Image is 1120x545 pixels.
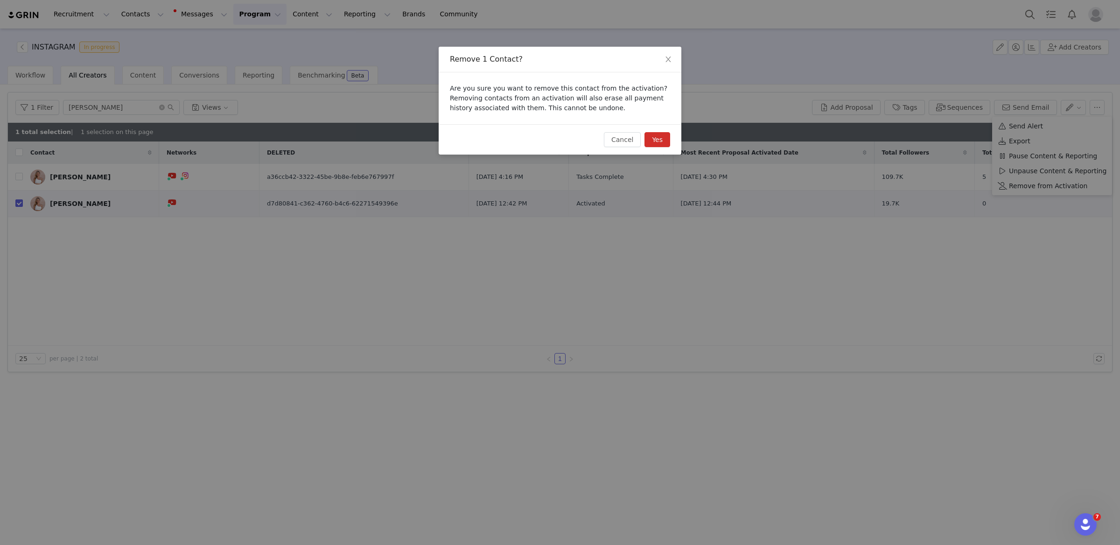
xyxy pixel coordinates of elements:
button: Yes [644,132,670,147]
p: Are you sure you want to remove this contact from the activation? Removing contacts from an activ... [450,84,670,113]
iframe: Intercom live chat [1074,513,1097,536]
button: Cancel [604,132,641,147]
div: Remove 1 Contact? [450,54,670,64]
button: Close [655,47,681,73]
i: icon: close [665,56,672,63]
span: 7 [1093,513,1101,521]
